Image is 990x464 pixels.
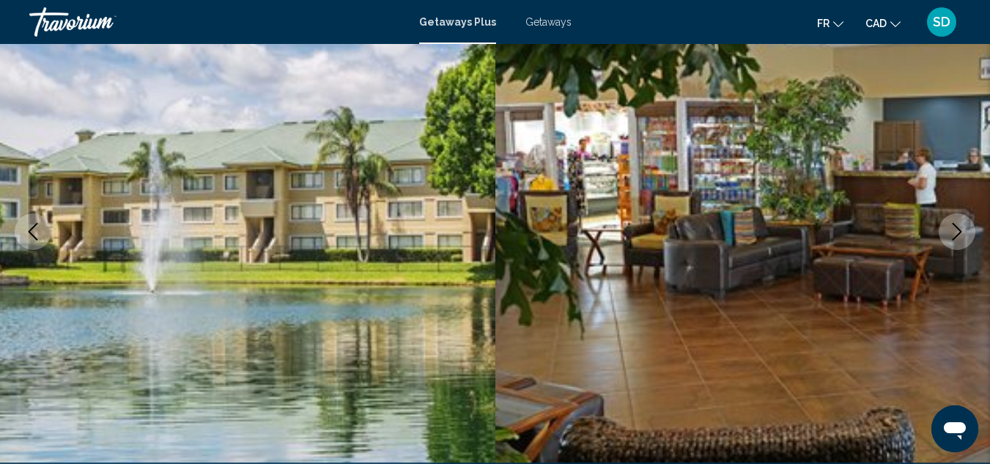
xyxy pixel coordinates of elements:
a: Getaways [525,16,572,28]
button: Next image [939,213,975,250]
button: Change currency [865,12,901,34]
button: Previous image [15,213,51,250]
a: Getaways Plus [419,16,496,28]
iframe: Bouton de lancement de la fenêtre de messagerie [931,405,978,452]
span: SD [933,15,950,29]
span: fr [817,18,830,29]
a: Travorium [29,7,405,37]
span: CAD [865,18,887,29]
button: User Menu [923,7,961,37]
button: Change language [817,12,843,34]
